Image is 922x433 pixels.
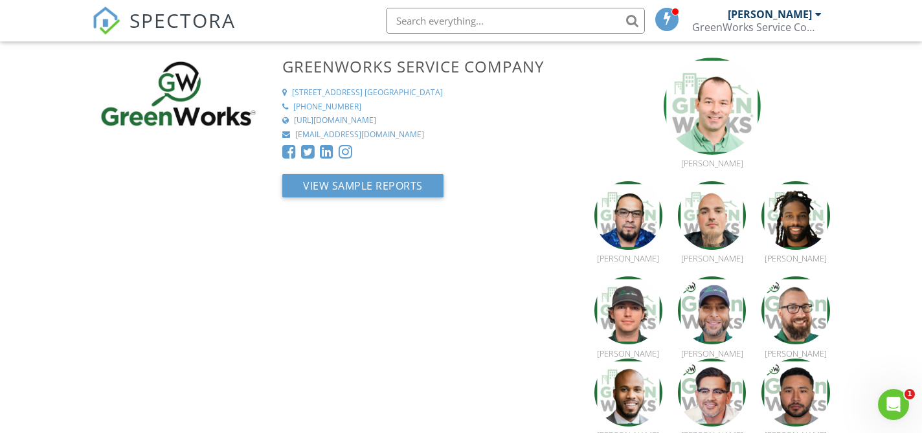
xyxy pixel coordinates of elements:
[292,87,363,98] div: [STREET_ADDRESS]
[365,87,443,98] div: [GEOGRAPHIC_DATA]
[594,359,662,427] img: 1_add_jay_triplett_ss_atxsa.png
[678,239,746,263] a: [PERSON_NAME]
[728,8,812,21] div: [PERSON_NAME]
[282,115,579,126] a: [URL][DOMAIN_NAME]
[678,253,746,263] div: [PERSON_NAME]
[905,389,915,399] span: 1
[878,389,909,420] iframe: Intercom live chat
[678,181,746,249] img: brett_schmutz_cpi_26576_hou.png
[594,276,662,344] img: jonas_adams_ss_atxsa.png
[92,17,236,45] a: SPECTORA
[282,87,579,98] a: [STREET_ADDRESS] [GEOGRAPHIC_DATA]
[664,58,761,155] img: michael_craycraft__cpi.png
[282,58,579,75] h3: GreenWorks Service Company
[386,8,645,34] input: Search everything...
[282,183,444,197] a: View Sample Reports
[92,58,263,132] img: Logo2025.jpg
[129,6,236,34] span: SPECTORA
[295,129,424,140] div: [EMAIL_ADDRESS][DOMAIN_NAME]
[293,102,361,113] div: [PHONE_NUMBER]
[678,333,746,358] a: [PERSON_NAME]
[761,239,829,263] a: [PERSON_NAME]
[594,348,662,359] div: [PERSON_NAME]
[678,276,746,344] img: todd_hartman_cpi_26133.png
[282,102,579,113] a: [PHONE_NUMBER]
[282,174,444,197] button: View Sample Reports
[761,359,829,427] img: benjamin_cabrera_ss.png
[282,129,579,140] a: [EMAIL_ADDRESS][DOMAIN_NAME]
[594,333,662,358] a: [PERSON_NAME]
[692,21,822,34] div: GreenWorks Service Company
[657,144,767,168] a: [PERSON_NAME]
[92,6,120,35] img: The Best Home Inspection Software - Spectora
[294,115,376,126] div: [URL][DOMAIN_NAME]
[657,158,767,168] div: [PERSON_NAME]
[761,333,829,358] a: [PERSON_NAME]
[594,253,662,263] div: [PERSON_NAME]
[761,348,829,359] div: [PERSON_NAME]
[761,253,829,263] div: [PERSON_NAME]
[761,181,829,249] img: brandon_gassaway_apprentice_inspector_22577.png
[761,276,829,344] img: jay_zink_cpi_26587.png
[594,239,662,263] a: [PERSON_NAME]
[678,359,746,427] img: daniel_barron.jpg
[678,348,746,359] div: [PERSON_NAME]
[594,181,662,249] img: 1_add_sergio_melara_ss_dfw.png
